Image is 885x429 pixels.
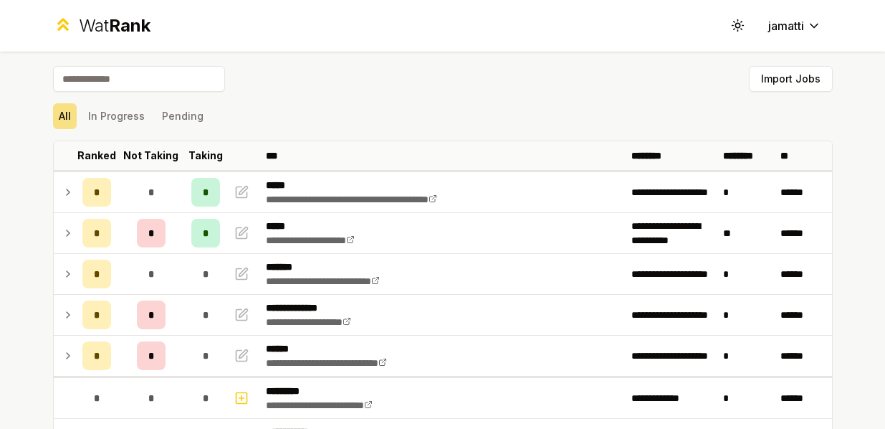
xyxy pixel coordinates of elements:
p: Not Taking [123,148,178,163]
button: Import Jobs [749,66,833,92]
p: Taking [188,148,223,163]
button: Pending [156,103,209,129]
button: In Progress [82,103,150,129]
p: Ranked [77,148,116,163]
span: Rank [109,15,150,36]
span: jamatti [768,17,804,34]
button: jamatti [757,13,833,39]
a: WatRank [53,14,151,37]
button: All [53,103,77,129]
div: Wat [79,14,150,37]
